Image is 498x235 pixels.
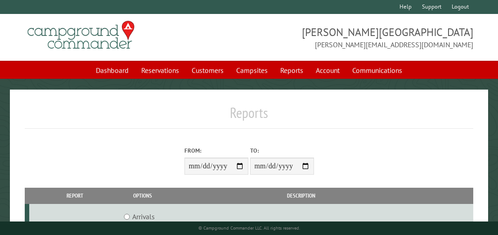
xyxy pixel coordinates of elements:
[186,62,229,79] a: Customers
[25,18,137,53] img: Campground Commander
[25,104,473,129] h1: Reports
[166,188,437,203] th: Description
[136,62,184,79] a: Reservations
[250,146,314,155] label: To:
[198,225,300,231] small: © Campground Commander LLC. All rights reserved.
[275,62,309,79] a: Reports
[120,188,166,203] th: Options
[231,62,273,79] a: Campsites
[132,211,155,222] label: Arrivals
[90,62,134,79] a: Dashboard
[347,62,408,79] a: Communications
[184,146,248,155] label: From:
[29,188,120,203] th: Report
[310,62,345,79] a: Account
[249,25,473,50] span: [PERSON_NAME][GEOGRAPHIC_DATA] [PERSON_NAME][EMAIL_ADDRESS][DOMAIN_NAME]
